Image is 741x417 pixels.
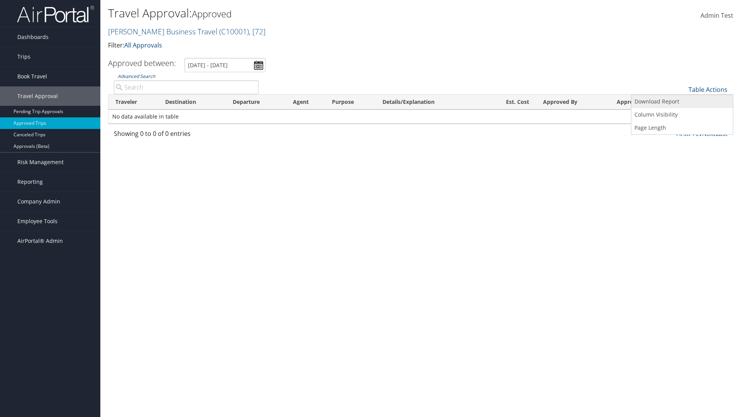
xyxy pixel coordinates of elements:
[17,192,60,211] span: Company Admin
[631,121,733,134] a: Page Length
[631,108,733,121] a: Column Visibility
[17,47,30,66] span: Trips
[17,27,49,47] span: Dashboards
[17,212,58,231] span: Employee Tools
[17,231,63,251] span: AirPortal® Admin
[631,95,733,108] a: Download Report
[17,172,43,192] span: Reporting
[17,67,47,86] span: Book Travel
[17,5,94,23] img: airportal-logo.png
[17,86,58,106] span: Travel Approval
[17,153,64,172] span: Risk Management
